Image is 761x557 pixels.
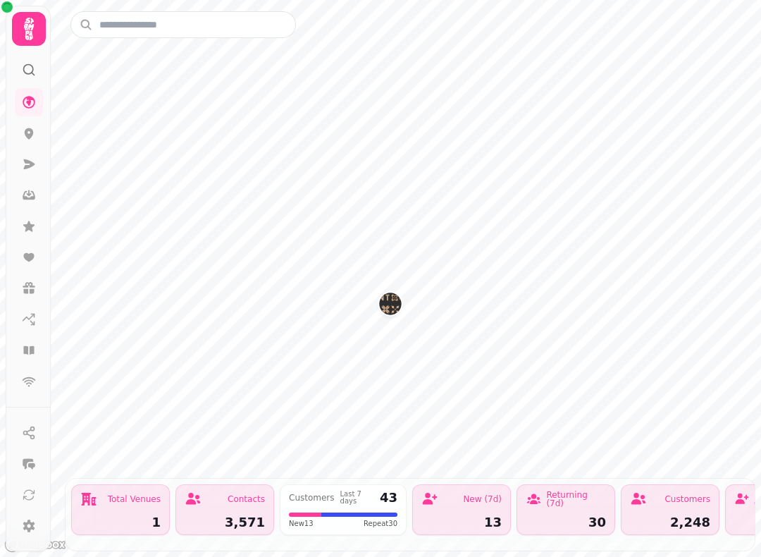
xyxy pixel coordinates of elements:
div: 13 [421,516,502,529]
div: 2,248 [630,516,710,529]
div: 3,571 [185,516,265,529]
div: Total Venues [108,495,161,503]
div: Map marker [379,293,402,319]
div: Returning (7d) [546,491,606,508]
div: Last 7 days [340,491,374,505]
div: 43 [380,491,397,504]
div: New (7d) [463,495,502,503]
div: Customers [289,494,335,502]
div: Contacts [228,495,265,503]
div: 1 [80,516,161,529]
div: 30 [526,516,606,529]
button: Bar Pintxos [379,293,402,315]
div: Customers [664,495,710,503]
a: Mapbox logo [4,537,66,553]
span: Repeat 30 [364,518,397,529]
span: New 13 [289,518,314,529]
